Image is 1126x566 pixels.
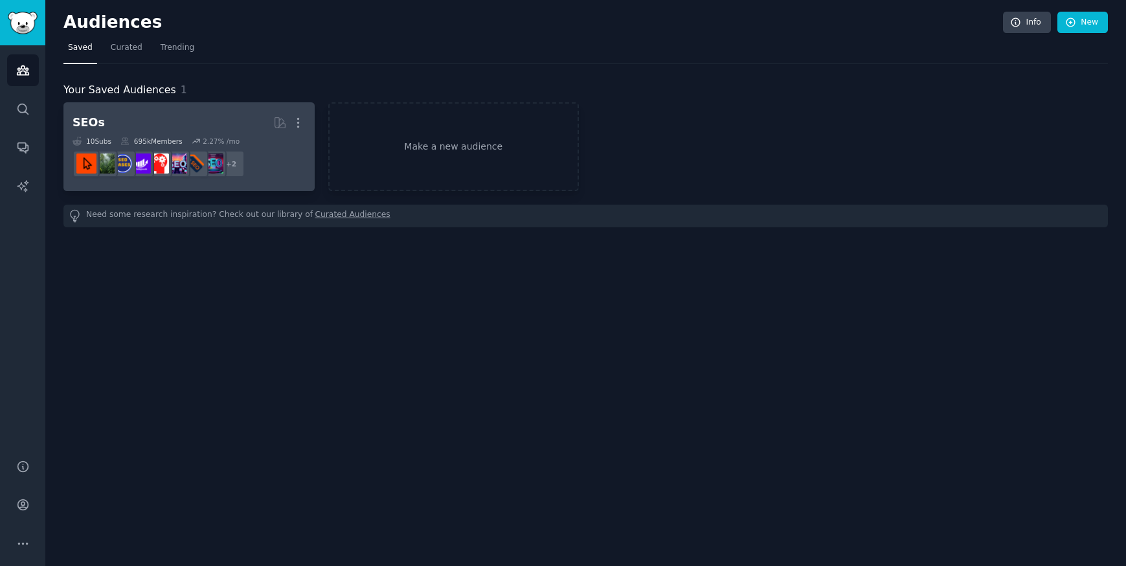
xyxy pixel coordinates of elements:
[68,42,93,54] span: Saved
[218,150,245,177] div: + 2
[76,153,96,174] img: GoogleSearchConsole
[161,42,194,54] span: Trending
[315,209,390,223] a: Curated Audiences
[131,153,151,174] img: seogrowth
[181,84,187,96] span: 1
[63,12,1003,33] h2: Audiences
[63,82,176,98] span: Your Saved Audiences
[1057,12,1108,34] a: New
[63,205,1108,227] div: Need some research inspiration? Check out our library of
[113,153,133,174] img: SEO_cases
[203,137,240,146] div: 2.27 % /mo
[120,137,183,146] div: 695k Members
[73,115,105,131] div: SEOs
[328,102,580,191] a: Make a new audience
[185,153,205,174] img: bigseo
[8,12,38,34] img: GummySearch logo
[111,42,142,54] span: Curated
[73,137,111,146] div: 10 Sub s
[106,38,147,64] a: Curated
[167,153,187,174] img: SEO_Digital_Marketing
[63,102,315,191] a: SEOs10Subs695kMembers2.27% /mo+2SEObigseoSEO_Digital_MarketingTechSEOseogrowthSEO_casesLocal_SEOG...
[149,153,169,174] img: TechSEO
[95,153,115,174] img: Local_SEO
[1003,12,1051,34] a: Info
[63,38,97,64] a: Saved
[156,38,199,64] a: Trending
[203,153,223,174] img: SEO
